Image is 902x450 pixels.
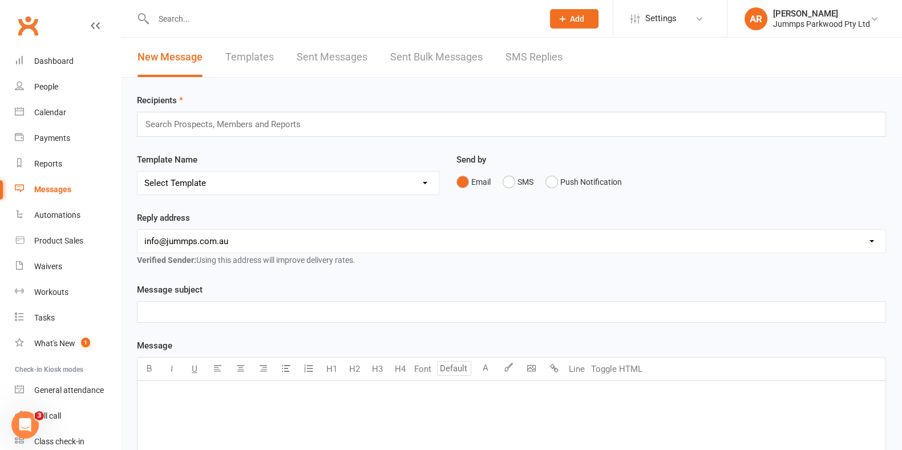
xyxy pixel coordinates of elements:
div: Automations [34,210,80,220]
button: H4 [389,358,411,380]
strong: Verified Sender: [137,256,196,265]
div: Class check-in [34,437,84,446]
div: Dashboard [34,56,74,66]
span: 3 [35,411,44,420]
a: Roll call [15,403,120,429]
a: Messages [15,177,120,202]
a: Product Sales [15,228,120,254]
div: Reports [34,159,62,168]
a: Templates [225,38,274,77]
a: New Message [137,38,203,77]
a: Sent Messages [297,38,367,77]
a: Calendar [15,100,120,125]
span: U [192,364,197,374]
div: Payments [34,133,70,143]
div: AR [745,7,767,30]
button: Email [456,171,491,193]
div: Calendar [34,108,66,117]
span: Add [570,14,584,23]
button: H3 [366,358,389,380]
span: 1 [81,338,90,347]
label: Reply address [137,211,190,225]
a: What's New1 [15,331,120,356]
label: Template Name [137,153,197,167]
div: Messages [34,185,71,194]
a: Automations [15,202,120,228]
div: [PERSON_NAME] [773,9,870,19]
a: General attendance kiosk mode [15,378,120,403]
div: Waivers [34,262,62,271]
a: People [15,74,120,100]
label: Message [137,339,172,352]
button: A [474,358,497,380]
div: Tasks [34,313,55,322]
div: Jummps Parkwood Pty Ltd [773,19,870,29]
a: Dashboard [15,48,120,74]
a: SMS Replies [505,38,563,77]
button: Font [411,358,434,380]
div: Product Sales [34,236,83,245]
button: H2 [343,358,366,380]
input: Default [437,361,471,376]
a: Clubworx [14,11,42,40]
a: Payments [15,125,120,151]
input: Search... [150,11,535,27]
a: Tasks [15,305,120,331]
button: SMS [503,171,533,193]
button: Push Notification [545,171,622,193]
div: What's New [34,339,75,348]
a: Reports [15,151,120,177]
label: Message subject [137,283,203,297]
iframe: Intercom live chat [11,411,39,439]
input: Search Prospects, Members and Reports [144,117,312,132]
label: Send by [456,153,486,167]
a: Waivers [15,254,120,279]
button: Toggle HTML [588,358,645,380]
label: Recipients [137,94,183,107]
div: Roll call [34,411,61,420]
span: Settings [645,6,677,31]
a: Sent Bulk Messages [390,38,483,77]
div: Workouts [34,287,68,297]
span: Using this address will improve delivery rates. [137,256,355,265]
div: People [34,82,58,91]
button: U [183,358,206,380]
button: Line [565,358,588,380]
div: General attendance [34,386,104,395]
button: Add [550,9,598,29]
a: Workouts [15,279,120,305]
button: H1 [320,358,343,380]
